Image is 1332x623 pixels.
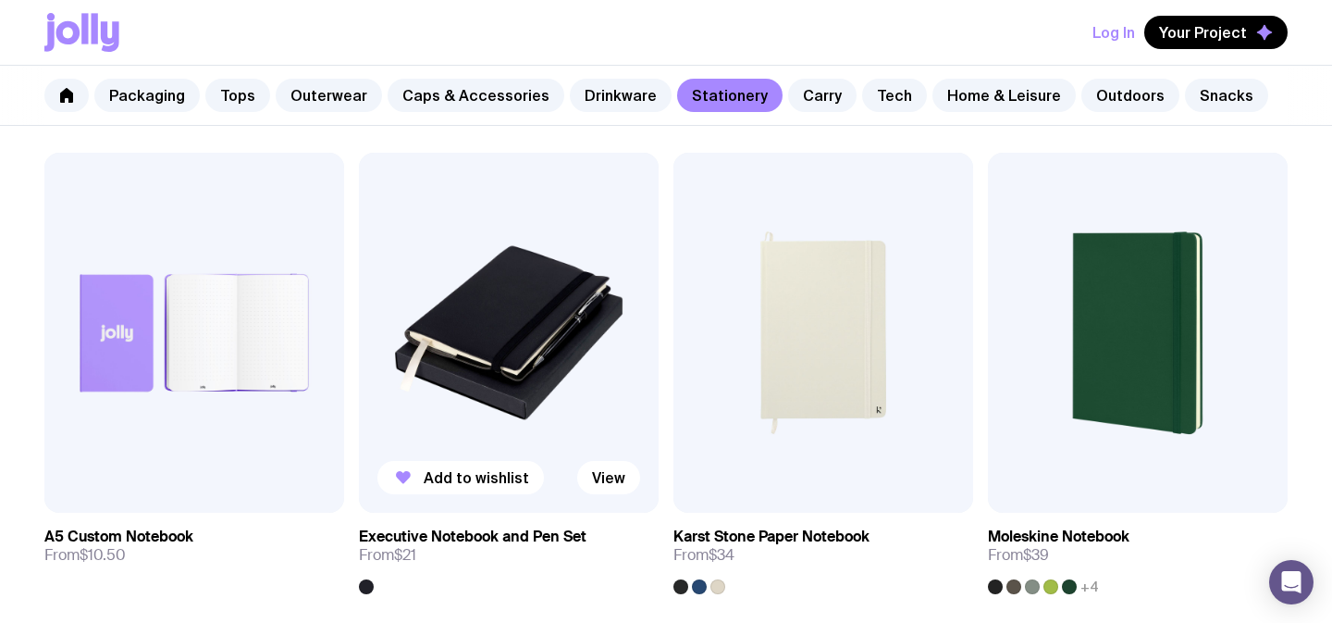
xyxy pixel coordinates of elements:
h3: Moleskine Notebook [988,528,1129,546]
a: Packaging [94,79,200,112]
a: A5 Custom NotebookFrom$10.50 [44,513,344,579]
a: Executive Notebook and Pen SetFrom$21 [359,513,659,594]
h3: Executive Notebook and Pen Set [359,528,586,546]
a: Moleskine NotebookFrom$39+4 [988,513,1288,594]
span: $21 [394,545,416,565]
span: Add to wishlist [424,468,529,487]
a: Drinkware [570,79,672,112]
span: $39 [1023,545,1049,565]
span: From [44,546,126,565]
a: Karst Stone Paper NotebookFrom$34 [673,513,973,594]
button: Log In [1092,16,1135,49]
span: Your Project [1159,23,1247,42]
a: Home & Leisure [932,79,1076,112]
span: +4 [1080,579,1099,594]
button: Add to wishlist [377,461,544,494]
a: Stationery [677,79,783,112]
h3: Karst Stone Paper Notebook [673,528,869,546]
a: Snacks [1185,79,1268,112]
h3: A5 Custom Notebook [44,528,193,546]
a: Caps & Accessories [388,79,564,112]
span: $34 [709,545,734,565]
button: Your Project [1144,16,1288,49]
a: Tech [862,79,927,112]
div: Open Intercom Messenger [1269,560,1313,604]
span: From [359,546,416,565]
span: From [988,546,1049,565]
a: Carry [788,79,857,112]
span: $10.50 [80,545,126,565]
a: Outdoors [1081,79,1179,112]
a: Outerwear [276,79,382,112]
span: From [673,546,734,565]
a: Tops [205,79,270,112]
a: View [577,461,640,494]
